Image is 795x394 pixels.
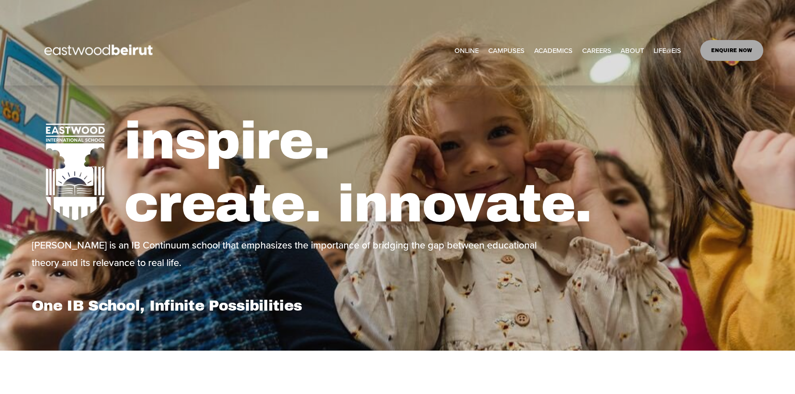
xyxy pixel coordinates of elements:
a: folder dropdown [534,44,573,58]
span: ACADEMICS [534,45,573,57]
h1: One IB School, Infinite Possibilities [32,297,395,314]
span: ABOUT [621,45,644,57]
a: CAREERS [582,44,611,58]
a: folder dropdown [654,44,681,58]
span: CAMPUSES [488,45,525,57]
a: ENQUIRE NOW [700,40,763,61]
h1: inspire. create. innovate. [124,110,763,236]
img: EastwoodIS Global Site [32,29,168,72]
a: folder dropdown [488,44,525,58]
p: [PERSON_NAME] is an IB Continuum school that emphasizes the importance of bridging the gap betwee... [32,236,548,271]
a: ONLINE [454,44,479,58]
a: folder dropdown [621,44,644,58]
span: LIFE@EIS [654,45,681,57]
